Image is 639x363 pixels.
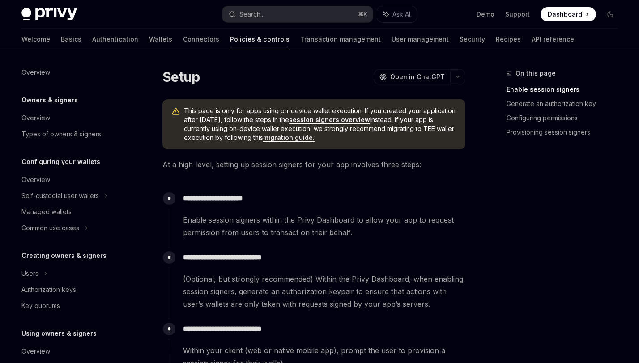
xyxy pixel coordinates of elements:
[162,69,200,85] h1: Setup
[149,29,172,50] a: Wallets
[515,68,556,79] span: On this page
[263,134,315,142] a: migration guide.
[14,343,129,359] a: Overview
[21,129,101,139] div: Types of owners & signers
[21,328,97,339] h5: Using owners & signers
[21,156,100,167] h5: Configuring your wallets
[21,67,50,78] div: Overview
[505,10,530,19] a: Support
[230,29,290,50] a: Policies & controls
[183,273,465,310] span: (Optional, but strongly recommended) Within the Privy Dashboard, when enabling session signers, g...
[21,174,50,185] div: Overview
[548,10,582,19] span: Dashboard
[21,223,79,233] div: Common use cases
[21,8,77,21] img: dark logo
[507,111,625,125] a: Configuring permissions
[14,110,129,126] a: Overview
[14,298,129,314] a: Key quorums
[21,113,50,123] div: Overview
[392,29,449,50] a: User management
[183,29,219,50] a: Connectors
[21,190,99,201] div: Self-custodial user wallets
[14,204,129,220] a: Managed wallets
[541,7,596,21] a: Dashboard
[390,72,445,81] span: Open in ChatGPT
[183,214,465,239] span: Enable session signers within the Privy Dashboard to allow your app to request permission from us...
[21,207,72,217] div: Managed wallets
[289,116,370,124] a: session signers overview
[162,158,465,171] span: At a high-level, setting up session signers for your app involves three steps:
[14,282,129,298] a: Authorization keys
[532,29,574,50] a: API reference
[21,346,50,357] div: Overview
[21,95,78,106] h5: Owners & signers
[171,107,180,116] svg: Warning
[14,64,129,80] a: Overview
[374,69,450,84] button: Open in ChatGPT
[21,300,60,311] div: Key quorums
[92,29,138,50] a: Authentication
[222,6,372,22] button: Search...⌘K
[14,172,129,188] a: Overview
[392,10,410,19] span: Ask AI
[300,29,381,50] a: Transaction management
[496,29,521,50] a: Recipes
[603,7,618,21] button: Toggle dark mode
[184,106,456,142] span: This page is only for apps using on-device wallet execution. If you created your application afte...
[21,284,76,295] div: Authorization keys
[358,11,367,18] span: ⌘ K
[507,82,625,97] a: Enable session signers
[21,250,106,261] h5: Creating owners & signers
[477,10,494,19] a: Demo
[507,125,625,139] a: Provisioning session signers
[61,29,81,50] a: Basics
[21,29,50,50] a: Welcome
[460,29,485,50] a: Security
[507,97,625,111] a: Generate an authorization key
[14,126,129,142] a: Types of owners & signers
[239,9,264,20] div: Search...
[21,268,38,279] div: Users
[377,6,417,22] button: Ask AI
